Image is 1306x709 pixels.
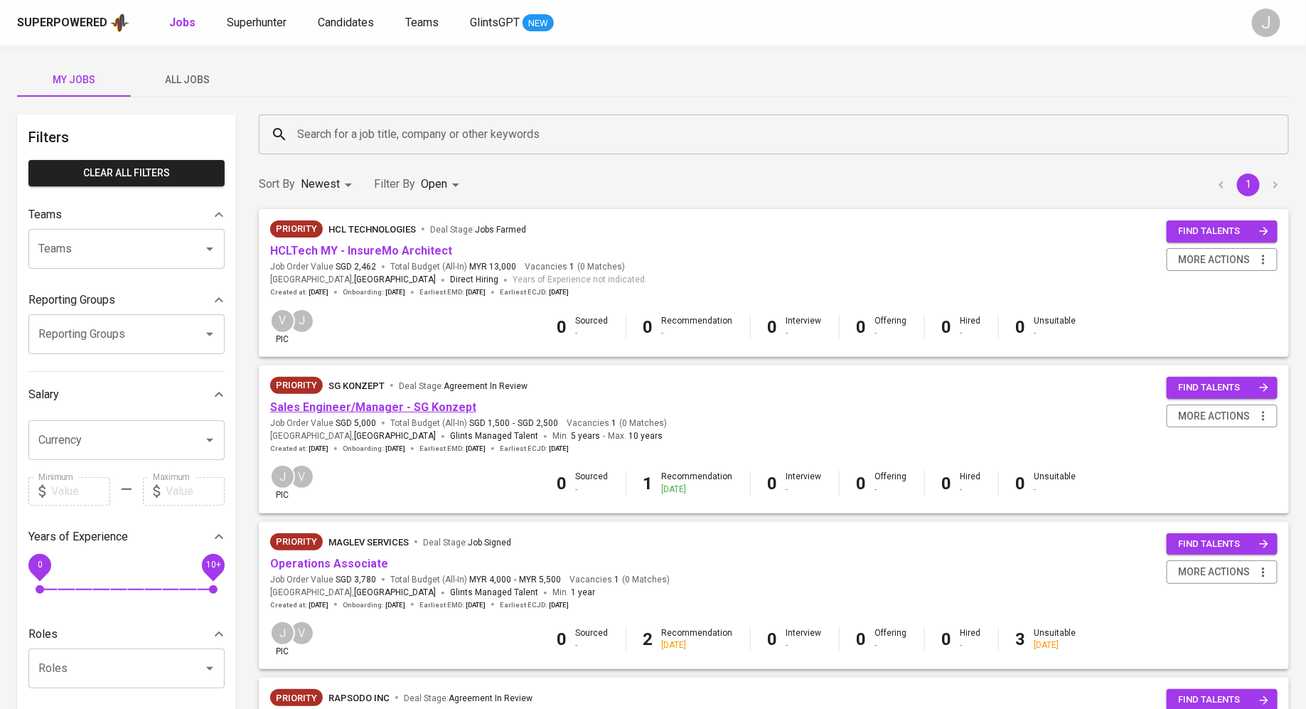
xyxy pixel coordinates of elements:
[405,14,441,32] a: Teams
[270,464,295,501] div: pic
[662,639,733,651] div: [DATE]
[328,380,385,391] span: SG Konzept
[270,689,323,706] div: New Job received from Demand Team
[857,629,867,649] b: 0
[549,600,569,610] span: [DATE]
[270,586,436,600] span: [GEOGRAPHIC_DATA] ,
[110,12,129,33] img: app logo
[301,176,340,193] p: Newest
[336,261,376,273] span: SGD 2,462
[51,477,110,506] input: Value
[227,14,289,32] a: Superhunter
[768,317,778,337] b: 0
[227,16,287,29] span: Superhunter
[28,528,128,545] p: Years of Experience
[270,535,323,549] span: Priority
[469,574,511,586] span: MYR 4,000
[628,431,663,441] span: 10 years
[385,287,405,297] span: [DATE]
[421,177,447,191] span: Open
[1016,317,1026,337] b: 0
[270,417,376,430] span: Job Order Value
[270,600,328,610] span: Created at :
[1208,174,1289,196] nav: pagination navigation
[1178,692,1269,708] span: find talents
[270,557,388,570] a: Operations Associate
[1167,405,1278,428] button: more actions
[419,600,486,610] span: Earliest EMD :
[576,627,609,651] div: Sourced
[343,600,405,610] span: Onboarding :
[270,287,328,297] span: Created at :
[942,629,952,649] b: 0
[857,317,867,337] b: 0
[1167,560,1278,584] button: more actions
[1237,174,1260,196] button: page 1
[1034,327,1076,339] div: -
[328,224,416,235] span: HCL Technologies
[643,474,653,494] b: 1
[205,560,220,570] span: 10+
[1034,471,1076,495] div: Unsuitable
[576,315,609,339] div: Sourced
[513,273,647,287] span: Years of Experience not indicated.
[466,287,486,297] span: [DATE]
[328,537,409,548] span: Maglev Services
[343,287,405,297] span: Onboarding :
[390,261,516,273] span: Total Budget (All-In)
[1167,248,1278,272] button: more actions
[450,274,498,284] span: Direct Hiring
[875,327,907,339] div: -
[270,273,436,287] span: [GEOGRAPHIC_DATA] ,
[270,444,328,454] span: Created at :
[1034,484,1076,496] div: -
[469,261,516,273] span: MYR 13,000
[468,538,511,548] span: Job Signed
[857,474,867,494] b: 0
[421,171,464,198] div: Open
[549,287,569,297] span: [DATE]
[552,431,600,441] span: Min.
[786,484,822,496] div: -
[28,380,225,409] div: Salary
[609,417,616,430] span: 1
[786,327,822,339] div: -
[500,600,569,610] span: Earliest ECJD :
[270,430,436,444] span: [GEOGRAPHIC_DATA] ,
[399,381,528,391] span: Deal Stage :
[318,16,374,29] span: Candidates
[475,225,526,235] span: Jobs Farmed
[1167,533,1278,555] button: find talents
[28,620,225,649] div: Roles
[301,171,357,198] div: Newest
[786,639,822,651] div: -
[374,176,415,193] p: Filter By
[270,621,295,658] div: pic
[643,317,653,337] b: 0
[270,533,323,550] div: New Job received from Demand Team
[569,574,670,586] span: Vacancies ( 0 Matches )
[523,16,554,31] span: NEW
[289,309,314,334] div: J
[200,430,220,450] button: Open
[309,444,328,454] span: [DATE]
[17,15,107,31] div: Superpowered
[28,386,59,403] p: Salary
[404,693,532,703] span: Deal Stage :
[1178,563,1250,581] span: more actions
[270,400,476,414] a: Sales Engineer/Manager - SG Konzept
[270,378,323,393] span: Priority
[28,201,225,229] div: Teams
[1167,377,1278,399] button: find talents
[309,287,328,297] span: [DATE]
[200,659,220,678] button: Open
[354,273,436,287] span: [GEOGRAPHIC_DATA]
[270,309,295,346] div: pic
[270,220,323,238] div: New Job received from Demand Team
[1034,315,1076,339] div: Unsuitable
[200,239,220,259] button: Open
[169,14,198,32] a: Jobs
[786,315,822,339] div: Interview
[960,484,981,496] div: -
[270,222,323,236] span: Priority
